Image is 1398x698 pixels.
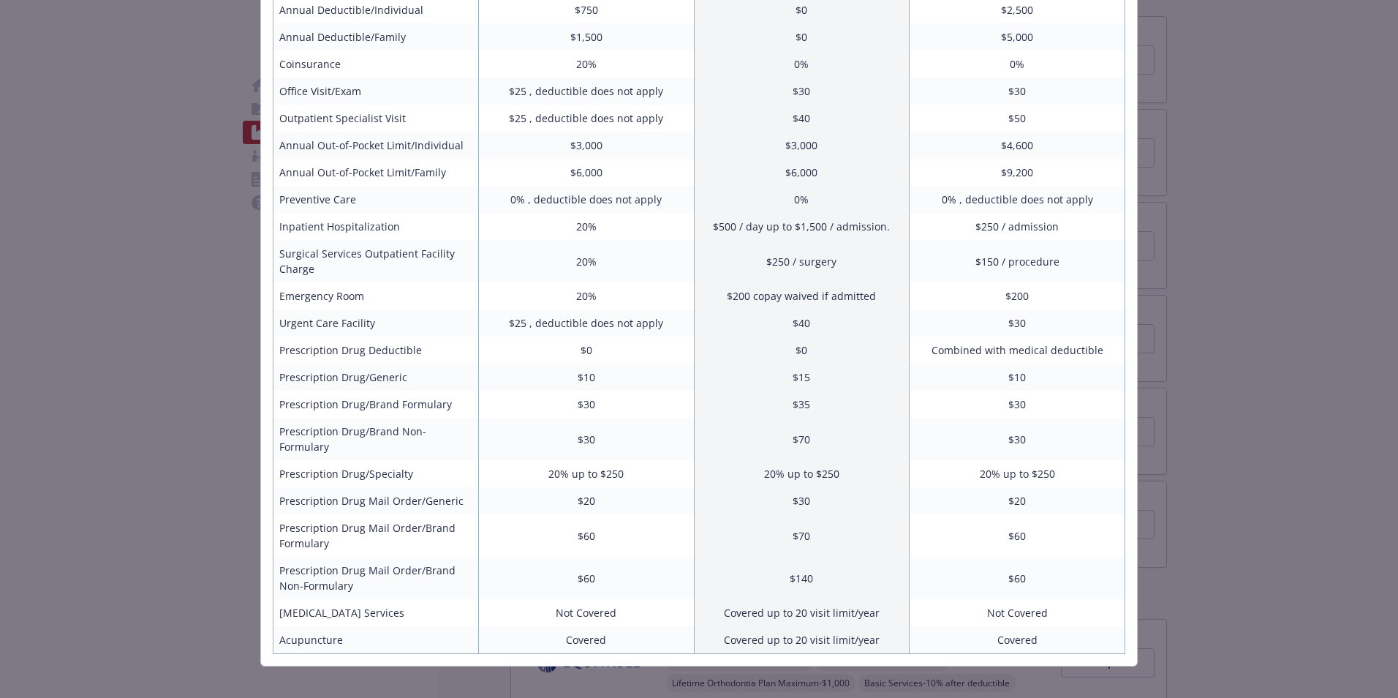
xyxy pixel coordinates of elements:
[910,626,1125,654] td: Covered
[273,105,479,132] td: Outpatient Specialist Visit
[694,213,910,240] td: $500 / day up to $1,500 / admission.
[273,50,479,78] td: Coinsurance
[694,487,910,514] td: $30
[273,78,479,105] td: Office Visit/Exam
[910,282,1125,309] td: $200
[273,557,479,599] td: Prescription Drug Mail Order/Brand Non-Formulary
[478,514,694,557] td: $60
[910,514,1125,557] td: $60
[910,78,1125,105] td: $30
[694,337,910,364] td: $0
[694,309,910,337] td: $40
[273,309,479,337] td: Urgent Care Facility
[910,50,1125,78] td: 0%
[478,557,694,599] td: $60
[694,626,910,654] td: Covered up to 20 visit limit/year
[478,460,694,487] td: 20% up to $250
[273,132,479,159] td: Annual Out-of-Pocket Limit/Individual
[910,391,1125,418] td: $30
[910,364,1125,391] td: $10
[910,23,1125,50] td: $5,000
[478,78,694,105] td: $25 , deductible does not apply
[910,213,1125,240] td: $250 / admission
[910,418,1125,460] td: $30
[694,599,910,626] td: Covered up to 20 visit limit/year
[694,460,910,487] td: 20% up to $250
[694,364,910,391] td: $15
[694,514,910,557] td: $70
[478,50,694,78] td: 20%
[273,487,479,514] td: Prescription Drug Mail Order/Generic
[910,337,1125,364] td: Combined with medical deductible
[694,78,910,105] td: $30
[478,599,694,626] td: Not Covered
[694,186,910,213] td: 0%
[273,514,479,557] td: Prescription Drug Mail Order/Brand Formulary
[910,159,1125,186] td: $9,200
[910,186,1125,213] td: 0% , deductible does not apply
[694,418,910,460] td: $70
[273,626,479,654] td: Acupuncture
[910,309,1125,337] td: $30
[478,391,694,418] td: $30
[273,418,479,460] td: Prescription Drug/Brand Non-Formulary
[478,186,694,213] td: 0% , deductible does not apply
[694,50,910,78] td: 0%
[694,240,910,282] td: $250 / surgery
[478,240,694,282] td: 20%
[273,240,479,282] td: Surgical Services Outpatient Facility Charge
[273,599,479,626] td: [MEDICAL_DATA] Services
[910,460,1125,487] td: 20% up to $250
[273,364,479,391] td: Prescription Drug/Generic
[273,213,479,240] td: Inpatient Hospitalization
[910,132,1125,159] td: $4,600
[273,159,479,186] td: Annual Out-of-Pocket Limit/Family
[478,23,694,50] td: $1,500
[478,626,694,654] td: Covered
[478,213,694,240] td: 20%
[478,418,694,460] td: $30
[478,337,694,364] td: $0
[910,105,1125,132] td: $50
[694,557,910,599] td: $140
[478,132,694,159] td: $3,000
[910,557,1125,599] td: $60
[478,309,694,337] td: $25 , deductible does not apply
[478,159,694,186] td: $6,000
[694,105,910,132] td: $40
[273,391,479,418] td: Prescription Drug/Brand Formulary
[273,460,479,487] td: Prescription Drug/Specialty
[273,23,479,50] td: Annual Deductible/Family
[910,599,1125,626] td: Not Covered
[478,487,694,514] td: $20
[694,391,910,418] td: $35
[694,132,910,159] td: $3,000
[694,23,910,50] td: $0
[273,186,479,213] td: Preventive Care
[910,487,1125,514] td: $20
[478,364,694,391] td: $10
[478,282,694,309] td: 20%
[694,159,910,186] td: $6,000
[694,282,910,309] td: $200 copay waived if admitted
[478,105,694,132] td: $25 , deductible does not apply
[273,282,479,309] td: Emergency Room
[910,240,1125,282] td: $150 / procedure
[273,337,479,364] td: Prescription Drug Deductible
